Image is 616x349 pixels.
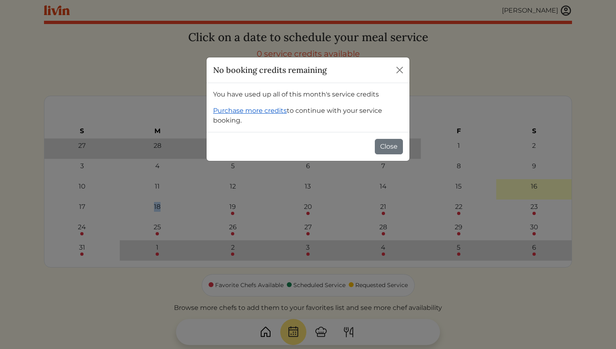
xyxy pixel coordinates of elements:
[393,64,406,77] button: Close
[213,90,403,99] p: You have used up all of this month's service credits
[375,139,403,154] button: Close
[213,90,403,125] div: to continue with your service booking.
[213,64,327,76] h5: No booking credits remaining
[213,107,287,114] a: Purchase more credits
